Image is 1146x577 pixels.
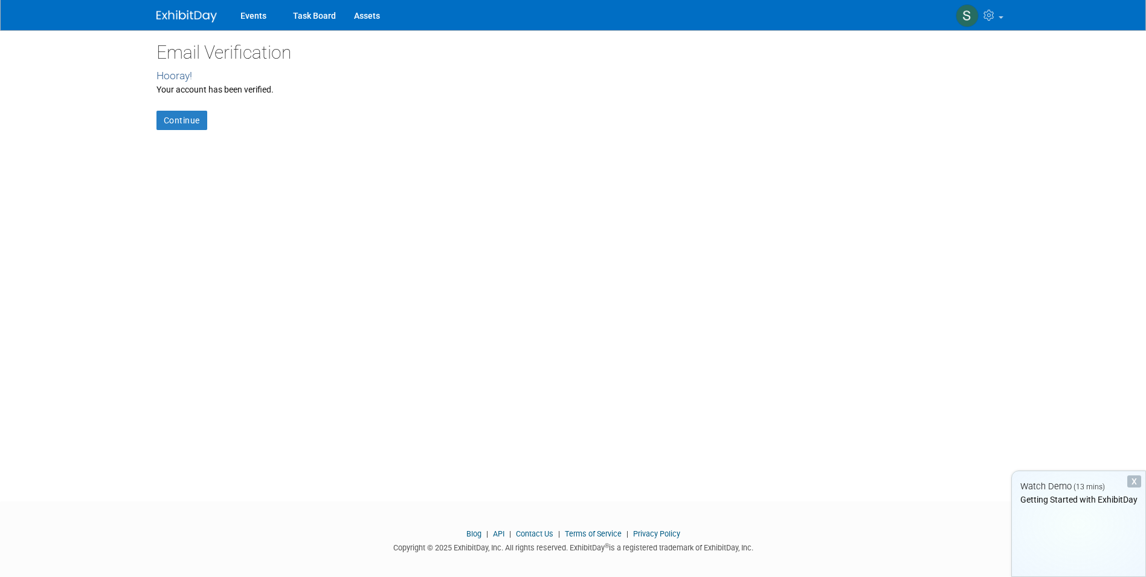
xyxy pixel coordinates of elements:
[483,529,491,538] span: |
[156,111,207,130] a: Continue
[555,529,563,538] span: |
[605,543,609,549] sup: ®
[1074,483,1105,491] span: (13 mins)
[623,529,631,538] span: |
[156,68,990,83] div: Hooray!
[156,83,990,96] div: Your account has been verified.
[466,529,481,538] a: Blog
[156,42,990,62] h2: Email Verification
[493,529,504,538] a: API
[1127,475,1141,487] div: Dismiss
[516,529,553,538] a: Contact Us
[565,529,622,538] a: Terms of Service
[156,10,217,22] img: ExhibitDay
[506,529,514,538] span: |
[633,529,680,538] a: Privacy Policy
[956,4,979,27] img: Sydney Mark
[1012,494,1145,506] div: Getting Started with ExhibitDay
[1012,480,1145,493] div: Watch Demo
